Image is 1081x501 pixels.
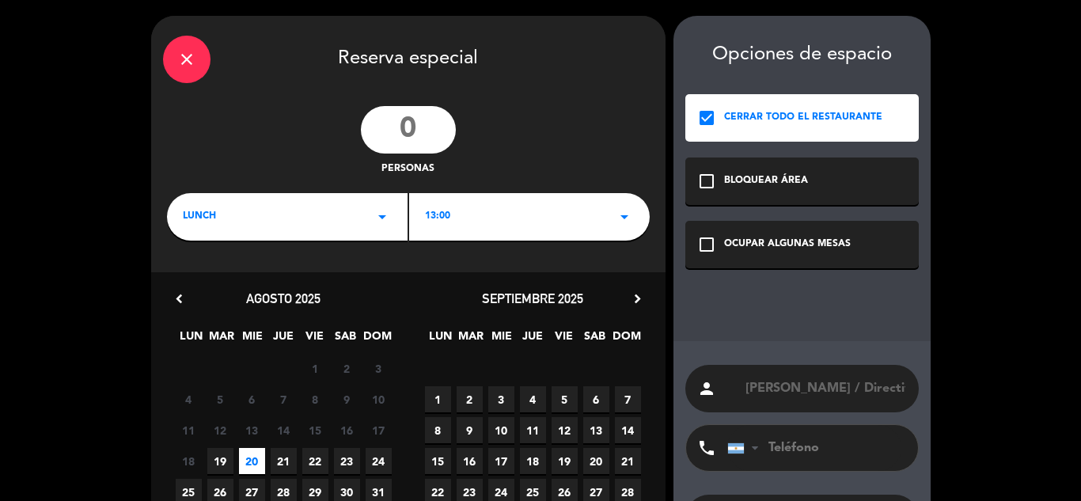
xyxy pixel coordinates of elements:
[488,448,514,474] span: 17
[361,106,456,154] input: 0
[271,327,297,353] span: JUE
[302,355,328,381] span: 1
[724,110,882,126] div: CERRAR TODO EL RESTAURANTE
[334,386,360,412] span: 9
[457,448,483,474] span: 16
[302,417,328,443] span: 15
[615,448,641,474] span: 21
[488,417,514,443] span: 10
[334,448,360,474] span: 23
[615,386,641,412] span: 7
[697,379,716,398] i: person
[724,173,808,189] div: BLOQUEAR ÁREA
[520,417,546,443] span: 11
[457,386,483,412] span: 2
[366,355,392,381] span: 3
[520,448,546,474] span: 18
[489,327,515,353] span: MIE
[583,417,609,443] span: 13
[697,172,716,191] i: check_box_outline_blank
[334,355,360,381] span: 2
[366,417,392,443] span: 17
[171,290,188,307] i: chevron_left
[520,386,546,412] span: 4
[552,417,578,443] span: 12
[425,417,451,443] span: 8
[246,290,321,306] span: agosto 2025
[176,417,202,443] span: 11
[239,448,265,474] span: 20
[551,327,577,353] span: VIE
[209,327,235,353] span: MAR
[457,417,483,443] span: 9
[697,108,716,127] i: check_box
[366,386,392,412] span: 10
[615,417,641,443] span: 14
[582,327,608,353] span: SAB
[697,235,716,254] i: check_box_outline_blank
[425,448,451,474] span: 15
[239,386,265,412] span: 6
[366,448,392,474] span: 24
[488,386,514,412] span: 3
[302,327,328,353] span: VIE
[427,327,453,353] span: LUN
[239,417,265,443] span: 13
[744,378,907,400] input: Nombre
[302,386,328,412] span: 8
[724,237,851,252] div: OCUPAR ALGUNAS MESAS
[240,327,266,353] span: MIE
[176,386,202,412] span: 4
[183,209,216,225] span: LUNCH
[728,426,764,470] div: Argentina: +54
[178,327,204,353] span: LUN
[381,161,434,177] span: personas
[332,327,358,353] span: SAB
[271,417,297,443] span: 14
[583,386,609,412] span: 6
[425,209,450,225] span: 13:00
[271,386,297,412] span: 7
[583,448,609,474] span: 20
[176,448,202,474] span: 18
[207,417,233,443] span: 12
[458,327,484,353] span: MAR
[425,386,451,412] span: 1
[629,290,646,307] i: chevron_right
[207,448,233,474] span: 19
[697,438,716,457] i: phone
[482,290,583,306] span: septiembre 2025
[613,327,639,353] span: DOM
[302,448,328,474] span: 22
[207,386,233,412] span: 5
[363,327,389,353] span: DOM
[552,448,578,474] span: 19
[271,448,297,474] span: 21
[373,207,392,226] i: arrow_drop_down
[615,207,634,226] i: arrow_drop_down
[177,50,196,69] i: close
[727,425,901,471] input: Teléfono
[151,16,666,98] div: Reserva especial
[334,417,360,443] span: 16
[520,327,546,353] span: JUE
[685,44,919,66] div: Opciones de espacio
[552,386,578,412] span: 5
